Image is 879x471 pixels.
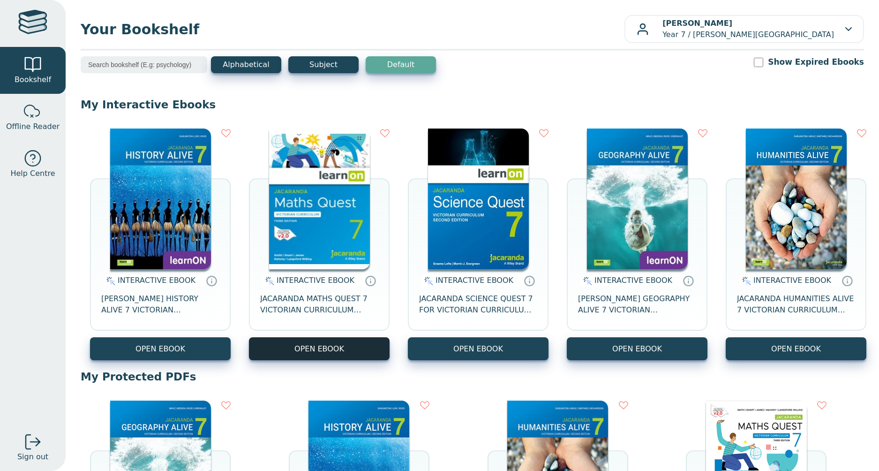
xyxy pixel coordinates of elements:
[6,121,60,132] span: Offline Reader
[841,275,853,286] a: Interactive eBooks are accessed online via the publisher’s portal. They contain interactive resou...
[580,275,592,287] img: interactive.svg
[737,293,855,316] span: JACARANDA HUMANITIES ALIVE 7 VICTORIAN CURRICULUM LEARNON EBOOK 2E
[118,276,195,285] span: INTERACTIVE EBOOK
[365,275,376,286] a: Interactive eBooks are accessed online via the publisher’s portal. They contain interactive resou...
[726,337,866,360] button: OPEN EBOOK
[101,293,219,316] span: [PERSON_NAME] HISTORY ALIVE 7 VICTORIAN CURRICULUM LEARNON EBOOK 2E
[419,293,537,316] span: JACARANDA SCIENCE QUEST 7 FOR VICTORIAN CURRICULUM LEARNON 2E EBOOK
[81,370,864,384] p: My Protected PDFs
[594,276,672,285] span: INTERACTIVE EBOOK
[206,275,217,286] a: Interactive eBooks are accessed online via the publisher’s portal. They contain interactive resou...
[624,15,864,43] button: [PERSON_NAME]Year 7 / [PERSON_NAME][GEOGRAPHIC_DATA]
[753,276,831,285] span: INTERACTIVE EBOOK
[277,276,354,285] span: INTERACTIVE EBOOK
[17,451,48,463] span: Sign out
[683,275,694,286] a: Interactive eBooks are accessed online via the publisher’s portal. They contain interactive resou...
[421,275,433,287] img: interactive.svg
[288,56,359,73] button: Subject
[428,129,529,269] img: 329c5ec2-5188-ea11-a992-0272d098c78b.jpg
[739,275,751,287] img: interactive.svg
[104,275,115,287] img: interactive.svg
[662,18,834,40] p: Year 7 / [PERSON_NAME][GEOGRAPHIC_DATA]
[15,74,51,85] span: Bookshelf
[81,19,624,40] span: Your Bookshelf
[366,56,436,73] button: Default
[662,19,732,28] b: [PERSON_NAME]
[587,129,688,269] img: cc9fd0c4-7e91-e911-a97e-0272d098c78b.jpg
[90,337,231,360] button: OPEN EBOOK
[269,129,370,269] img: b87b3e28-4171-4aeb-a345-7fa4fe4e6e25.jpg
[567,337,707,360] button: OPEN EBOOK
[211,56,281,73] button: Alphabetical
[81,56,207,73] input: Search bookshelf (E.g: psychology)
[436,276,513,285] span: INTERACTIVE EBOOK
[249,337,390,360] button: OPEN EBOOK
[408,337,548,360] button: OPEN EBOOK
[524,275,535,286] a: Interactive eBooks are accessed online via the publisher’s portal. They contain interactive resou...
[746,129,847,269] img: 429ddfad-7b91-e911-a97e-0272d098c78b.jpg
[768,56,864,68] label: Show Expired Ebooks
[263,275,274,287] img: interactive.svg
[260,293,378,316] span: JACARANDA MATHS QUEST 7 VICTORIAN CURRICULUM LEARNON EBOOK 3E
[81,98,864,112] p: My Interactive Ebooks
[110,129,211,269] img: d4781fba-7f91-e911-a97e-0272d098c78b.jpg
[10,168,55,179] span: Help Centre
[578,293,696,316] span: [PERSON_NAME] GEOGRAPHY ALIVE 7 VICTORIAN CURRICULUM LEARNON EBOOK 2E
